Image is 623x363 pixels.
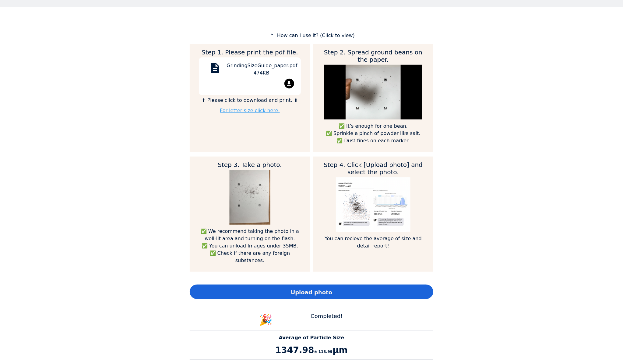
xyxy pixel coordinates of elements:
[322,49,424,63] h2: Step 2. Spread ground beans on the paper.
[190,334,433,341] p: Average of Particle Size
[199,49,301,56] h2: Step 1. Please print the pdf file.
[291,288,332,296] span: Upload photo
[190,344,433,357] p: 1347.98 μm
[208,62,222,77] mat-icon: description
[199,97,301,104] p: ⬆ Please click to download and print. ⬆
[324,65,422,119] img: guide
[322,123,424,144] p: ✅ It’s enough for one bean. ✅ Sprinkle a pinch of powder like salt. ✅ Dust fines on each marker.
[268,32,276,37] mat-icon: expand_less
[227,62,296,79] div: GrindingSizeGuide_paper.pdf 474KB
[314,350,333,354] span: ± 113.99
[199,228,301,264] p: ✅ We recommend taking the photo in a well-lit area and turning on the flash. ✅ You can unload Ima...
[322,235,424,250] p: You can recieve the average of size and detail report!
[199,161,301,168] h2: Step 3. Take a photo.
[336,177,410,232] img: guide
[281,312,372,328] div: Completed!
[229,170,270,225] img: guide
[190,32,433,39] p: How can I use it? (Click to view)
[284,79,294,88] mat-icon: file_download
[259,314,273,326] span: 🎉
[220,108,280,113] a: For letter size click here.
[322,161,424,176] h2: Step 4. Click [Upload photo] and select the photo.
